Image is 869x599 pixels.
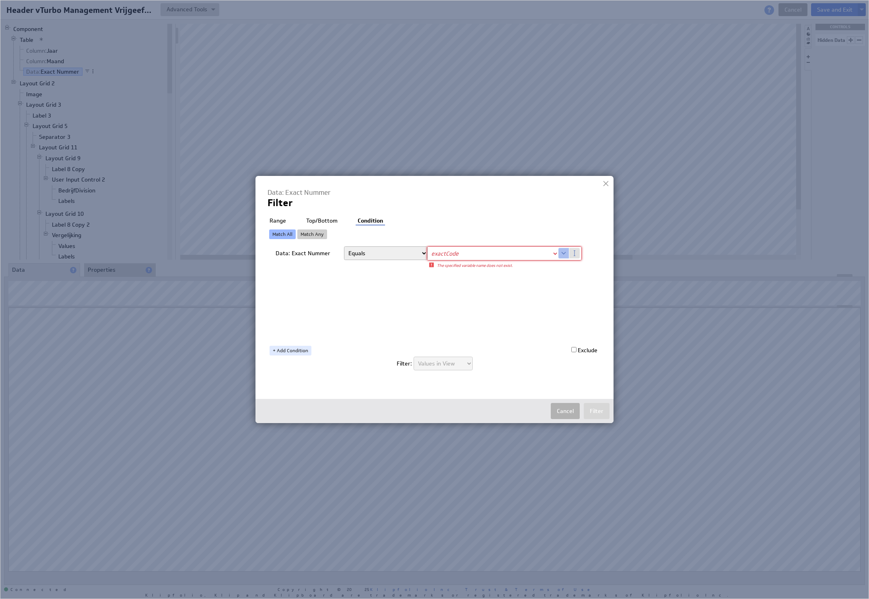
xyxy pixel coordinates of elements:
[269,229,296,239] a: Match All
[551,403,580,419] button: Cancel
[270,346,311,355] a: + Add Condition
[297,229,327,239] a: Match Any
[356,217,385,226] li: Condition
[571,346,597,355] div: Exclude
[584,403,610,419] button: Filter
[276,250,338,271] div: Data: Exact Nummer
[268,217,288,225] li: Range
[397,360,412,367] span: Filter:
[429,262,582,271] div: The specified variable name does not exist.
[268,188,585,197] h4: Data: Exact Nummer
[268,199,599,207] h2: Filter
[304,217,340,225] li: Top/Bottom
